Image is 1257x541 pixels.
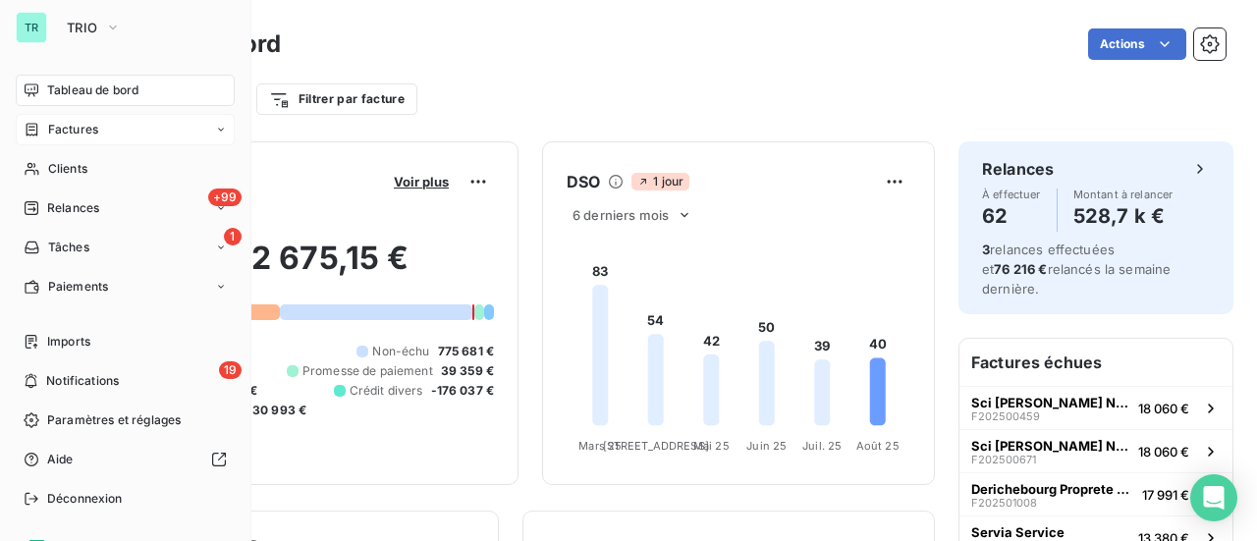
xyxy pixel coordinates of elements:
a: Paiements [16,271,235,302]
span: Voir plus [394,174,449,189]
h6: Factures échues [959,339,1232,386]
tspan: Juil. 25 [802,439,842,453]
span: Imports [47,333,90,351]
span: Paiements [48,278,108,296]
span: Tableau de bord [47,81,138,99]
span: F202500459 [971,410,1040,422]
span: Sci [PERSON_NAME] Nbim Co Constructa AM [971,395,1130,410]
span: 18 060 € [1138,401,1189,416]
tspan: Mars 25 [578,439,622,453]
button: Filtrer par facture [256,83,417,115]
span: Servia Service [971,524,1065,540]
span: Non-échu [372,343,429,360]
span: Sci [PERSON_NAME] Nbim Co Constructa AM [971,438,1130,454]
a: 1Tâches [16,232,235,263]
h6: DSO [567,170,600,193]
span: -30 993 € [246,402,306,419]
span: 3 [982,242,990,257]
tspan: Mai 25 [693,439,730,453]
tspan: Août 25 [856,439,900,453]
span: Déconnexion [47,490,123,508]
span: 1 [224,228,242,245]
span: F202500671 [971,454,1036,465]
button: Sci [PERSON_NAME] Nbim Co Constructa AMF20250045918 060 € [959,386,1232,429]
h6: Relances [982,157,1054,181]
span: F202501008 [971,497,1037,509]
span: Tâches [48,239,89,256]
button: Voir plus [388,173,455,190]
div: TR [16,12,47,43]
span: TRIO [67,20,97,35]
span: Promesse de paiement [302,362,433,380]
button: Sci [PERSON_NAME] Nbim Co Constructa AMF20250067118 060 € [959,429,1232,472]
h4: 62 [982,200,1041,232]
span: -176 037 € [431,382,495,400]
h4: 528,7 k € [1073,200,1174,232]
span: Montant à relancer [1073,189,1174,200]
span: 6 derniers mois [573,207,669,223]
a: Tableau de bord [16,75,235,106]
button: Actions [1088,28,1186,60]
span: 19 [219,361,242,379]
span: Crédit divers [350,382,423,400]
span: 775 681 € [438,343,494,360]
span: Paramètres et réglages [47,411,181,429]
tspan: [STREET_ADDRESS] [603,439,709,453]
a: Clients [16,153,235,185]
button: Derichebourg Proprete Et Services AssociesF20250100817 991 € [959,472,1232,515]
span: 1 jour [631,173,689,190]
span: 18 060 € [1138,444,1189,460]
span: +99 [208,189,242,206]
a: Paramètres et réglages [16,405,235,436]
span: Aide [47,451,74,468]
span: 17 991 € [1142,487,1189,503]
span: Notifications [46,372,119,390]
span: Relances [47,199,99,217]
span: Factures [48,121,98,138]
a: Aide [16,444,235,475]
span: 39 359 € [441,362,494,380]
a: +99Relances [16,192,235,224]
div: Open Intercom Messenger [1190,474,1237,521]
span: 76 216 € [994,261,1047,277]
span: À effectuer [982,189,1041,200]
a: Imports [16,326,235,357]
h2: 1 122 675,15 € [111,239,494,298]
tspan: Juin 25 [746,439,787,453]
span: Derichebourg Proprete Et Services Associes [971,481,1134,497]
span: Clients [48,160,87,178]
span: relances effectuées et relancés la semaine dernière. [982,242,1171,297]
a: Factures [16,114,235,145]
